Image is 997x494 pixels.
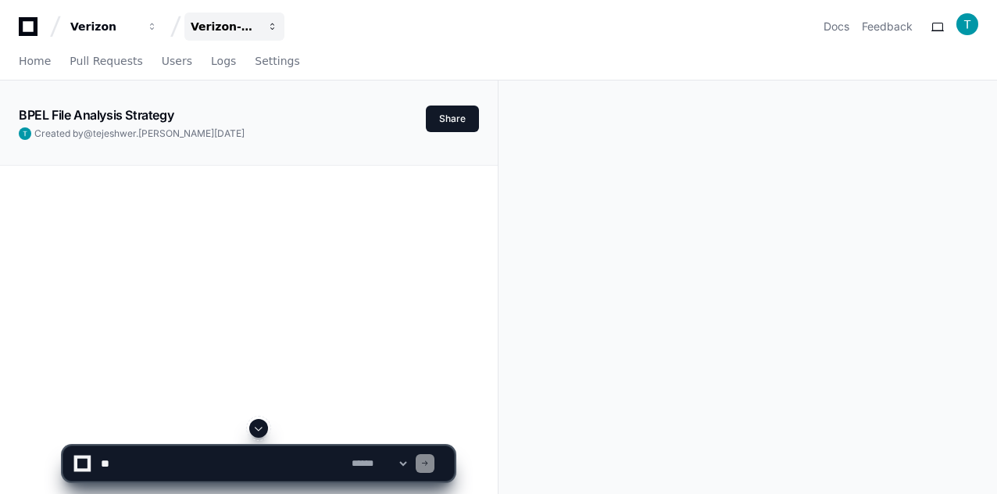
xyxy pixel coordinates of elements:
div: Verizon [70,19,138,34]
div: Verizon-Clarify-Order-Management [191,19,258,34]
img: ACg8ocL-P3SnoSMinE6cJ4KuvimZdrZkjavFcOgZl8SznIp-YIbKyw=s96-c [19,127,31,140]
a: Pull Requests [70,44,142,80]
span: Users [162,56,192,66]
span: Logs [211,56,236,66]
a: Docs [824,19,849,34]
span: Home [19,56,51,66]
span: Created by [34,127,245,140]
span: tejeshwer.[PERSON_NAME] [93,127,214,139]
a: Settings [255,44,299,80]
button: Verizon-Clarify-Order-Management [184,13,284,41]
a: Home [19,44,51,80]
img: ACg8ocL-P3SnoSMinE6cJ4KuvimZdrZkjavFcOgZl8SznIp-YIbKyw=s96-c [956,13,978,35]
span: [DATE] [214,127,245,139]
button: Feedback [862,19,913,34]
span: Settings [255,56,299,66]
button: Verizon [64,13,164,41]
span: @ [84,127,93,139]
span: Pull Requests [70,56,142,66]
button: Share [426,106,479,132]
app-text-character-animate: BPEL File Analysis Strategy [19,107,173,123]
a: Users [162,44,192,80]
a: Logs [211,44,236,80]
